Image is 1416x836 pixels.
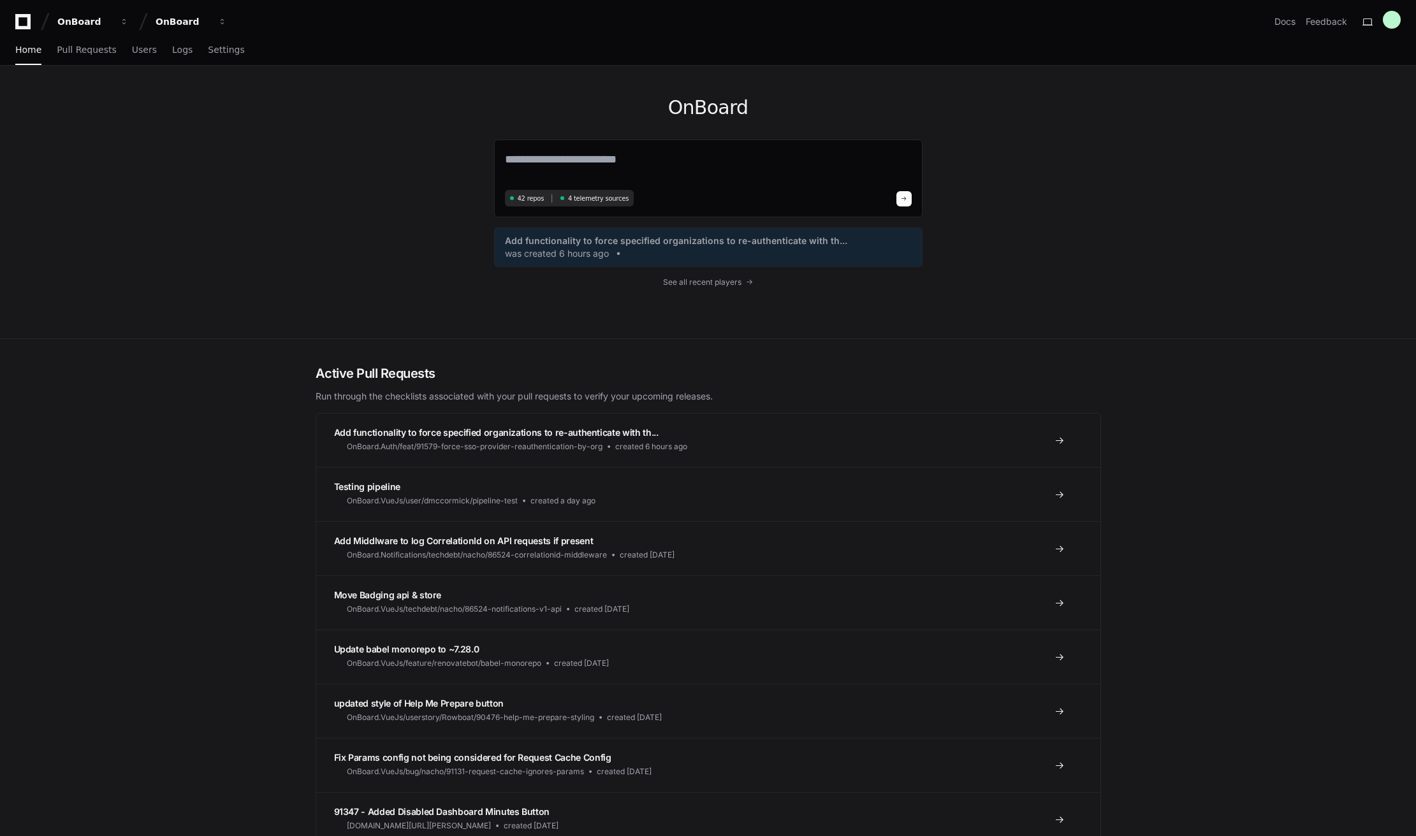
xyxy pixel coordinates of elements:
[347,550,607,560] span: OnBoard.Notifications/techdebt/nacho/86524-correlationid-middleware
[132,46,157,54] span: Users
[52,10,134,33] button: OnBoard
[1274,15,1296,28] a: Docs
[334,535,594,546] span: Add Middlware to log CorrelationId on API requests if present
[208,46,244,54] span: Settings
[494,96,923,119] h1: OnBoard
[347,496,518,506] span: OnBoard.VueJs/user/dmccormick/pipeline-test
[156,15,210,28] div: OnBoard
[347,442,602,452] span: OnBoard.Auth/feat/91579-force-sso-provider-reauthentication-by-org
[347,604,562,614] span: OnBoard.VueJs/techdebt/nacho/86524-notifications-v1-api
[150,10,232,33] button: OnBoard
[208,36,244,65] a: Settings
[568,194,629,203] span: 4 telemetry sources
[57,36,116,65] a: Pull Requests
[663,277,741,287] span: See all recent players
[1306,15,1347,28] button: Feedback
[597,767,652,777] span: created [DATE]
[172,36,193,65] a: Logs
[334,427,659,438] span: Add functionality to force specified organizations to re-authenticate with th...
[316,630,1100,684] a: Update babel monorepo to ~7.28.0OnBoard.VueJs/feature/renovatebot/babel-monorepocreated [DATE]
[620,550,675,560] span: created [DATE]
[615,442,687,452] span: created 6 hours ago
[316,467,1100,521] a: Testing pipelineOnBoard.VueJs/user/dmccormick/pipeline-testcreated a day ago
[530,496,595,506] span: created a day ago
[316,521,1100,575] a: Add Middlware to log CorrelationId on API requests if presentOnBoard.Notifications/techdebt/nacho...
[505,247,609,260] span: was created 6 hours ago
[347,712,594,723] span: OnBoard.VueJs/userstory/Rowboat/90476-help-me-prepare-styling
[334,481,400,492] span: Testing pipeline
[518,194,544,203] span: 42 repos
[316,684,1100,738] a: updated style of Help Me Prepare buttonOnBoard.VueJs/userstory/Rowboat/90476-help-me-prepare-styl...
[316,364,1101,382] h2: Active Pull Requests
[316,575,1100,630] a: Move Badging api & storeOnBoard.VueJs/techdebt/nacho/86524-notifications-v1-apicreated [DATE]
[347,767,584,777] span: OnBoard.VueJs/bug/nacho/91131-request-cache-ignores-params
[15,36,41,65] a: Home
[334,806,550,817] span: 91347 - Added Disabled Dashboard Minutes Button
[334,644,479,654] span: Update babel monorepo to ~7.28.0
[607,712,662,723] span: created [DATE]
[316,414,1100,467] a: Add functionality to force specified organizations to re-authenticate with th...OnBoard.Auth/feat...
[172,46,193,54] span: Logs
[57,15,112,28] div: OnBoard
[347,821,491,831] span: [DOMAIN_NAME][URL][PERSON_NAME]
[504,821,558,831] span: created [DATE]
[574,604,629,614] span: created [DATE]
[334,752,611,763] span: Fix Params config not being considered for Request Cache Config
[132,36,157,65] a: Users
[57,46,116,54] span: Pull Requests
[494,277,923,287] a: See all recent players
[334,589,442,600] span: Move Badging api & store
[316,390,1101,403] p: Run through the checklists associated with your pull requests to verify your upcoming releases.
[334,698,504,709] span: updated style of Help Me Prepare button
[554,658,609,668] span: created [DATE]
[505,234,912,260] a: Add functionality to force specified organizations to re-authenticate with th...was created 6 hou...
[505,234,847,247] span: Add functionality to force specified organizations to re-authenticate with th...
[316,738,1100,792] a: Fix Params config not being considered for Request Cache ConfigOnBoard.VueJs/bug/nacho/91131-requ...
[15,46,41,54] span: Home
[347,658,541,668] span: OnBoard.VueJs/feature/renovatebot/babel-monorepo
